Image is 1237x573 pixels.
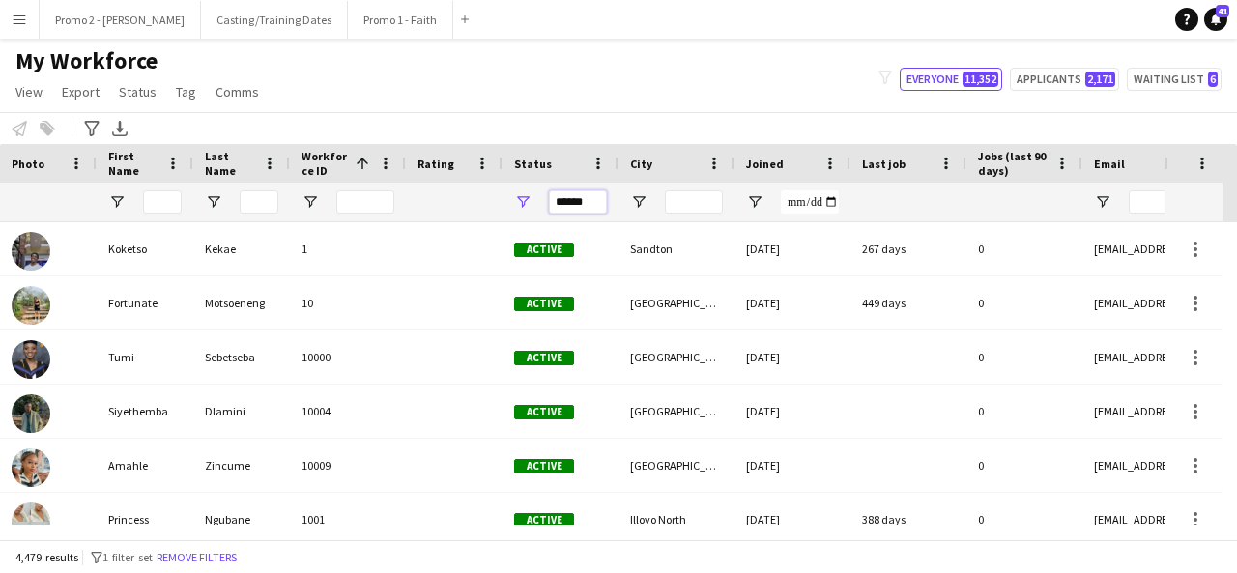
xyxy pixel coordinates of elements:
a: Comms [208,79,267,104]
span: Joined [746,157,784,171]
button: Open Filter Menu [514,193,532,211]
div: [DATE] [734,276,850,329]
button: Remove filters [153,547,241,568]
button: Promo 1 - Faith [348,1,453,39]
div: Kekae [193,222,290,275]
a: View [8,79,50,104]
input: Status Filter Input [549,190,607,214]
span: Status [514,157,552,171]
span: 2,171 [1085,72,1115,87]
button: Promo 2 - [PERSON_NAME] [40,1,201,39]
div: 0 [966,276,1082,329]
app-action-btn: Advanced filters [80,117,103,140]
input: Last Name Filter Input [240,190,278,214]
a: Export [54,79,107,104]
div: [DATE] [734,439,850,492]
div: Fortunate [97,276,193,329]
img: Fortunate Motsoeneng [12,286,50,325]
button: Applicants2,171 [1010,68,1119,91]
div: Illovo North [618,493,734,546]
div: 388 days [850,493,966,546]
input: First Name Filter Input [143,190,182,214]
span: City [630,157,652,171]
span: My Workforce [15,46,158,75]
button: Open Filter Menu [746,193,763,211]
input: Workforce ID Filter Input [336,190,394,214]
span: Active [514,513,574,528]
div: [GEOGRAPHIC_DATA] [618,385,734,438]
span: 6 [1208,72,1218,87]
div: Amahle [97,439,193,492]
span: Active [514,351,574,365]
div: 1 [290,222,406,275]
div: 10 [290,276,406,329]
img: Koketso Kekae [12,232,50,271]
button: Open Filter Menu [302,193,319,211]
div: Ngubane [193,493,290,546]
app-action-btn: Export XLSX [108,117,131,140]
div: 1001 [290,493,406,546]
div: 449 days [850,276,966,329]
div: 10009 [290,439,406,492]
img: Tumi Sebetseba [12,340,50,379]
span: Active [514,243,574,257]
span: 1 filter set [102,550,153,564]
div: [DATE] [734,493,850,546]
input: Joined Filter Input [781,190,839,214]
div: [GEOGRAPHIC_DATA] [618,439,734,492]
div: [DATE] [734,222,850,275]
img: Princess Ngubane [12,502,50,541]
span: Active [514,405,574,419]
span: 11,352 [963,72,998,87]
span: Export [62,83,100,100]
div: Koketso [97,222,193,275]
div: [DATE] [734,330,850,384]
span: Rating [417,157,454,171]
span: Workforce ID [302,149,348,178]
div: Motsoeneng [193,276,290,329]
div: Siyethemba [97,385,193,438]
a: 41 [1204,8,1227,31]
div: Sebetseba [193,330,290,384]
div: 0 [966,330,1082,384]
div: [DATE] [734,385,850,438]
span: First Name [108,149,158,178]
div: 10000 [290,330,406,384]
span: View [15,83,43,100]
button: Waiting list6 [1127,68,1222,91]
div: 10004 [290,385,406,438]
span: Last Name [205,149,255,178]
button: Open Filter Menu [1094,193,1111,211]
div: 0 [966,385,1082,438]
button: Open Filter Menu [205,193,222,211]
div: [GEOGRAPHIC_DATA] [618,276,734,329]
span: Email [1094,157,1125,171]
span: Last job [862,157,906,171]
div: Zincume [193,439,290,492]
span: Jobs (last 90 days) [978,149,1048,178]
div: 0 [966,493,1082,546]
span: Active [514,459,574,473]
input: City Filter Input [665,190,723,214]
div: Dlamini [193,385,290,438]
div: 0 [966,222,1082,275]
img: Siyethemba Dlamini [12,394,50,433]
a: Tag [168,79,204,104]
div: 0 [966,439,1082,492]
div: Tumi [97,330,193,384]
button: Casting/Training Dates [201,1,348,39]
span: Active [514,297,574,311]
div: Princess [97,493,193,546]
img: Amahle Zincume [12,448,50,487]
a: Status [111,79,164,104]
button: Everyone11,352 [900,68,1002,91]
div: 267 days [850,222,966,275]
span: Comms [216,83,259,100]
div: Sandton [618,222,734,275]
button: Open Filter Menu [630,193,647,211]
button: Open Filter Menu [108,193,126,211]
span: 41 [1216,5,1229,17]
div: [GEOGRAPHIC_DATA] [618,330,734,384]
span: Status [119,83,157,100]
span: Photo [12,157,44,171]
